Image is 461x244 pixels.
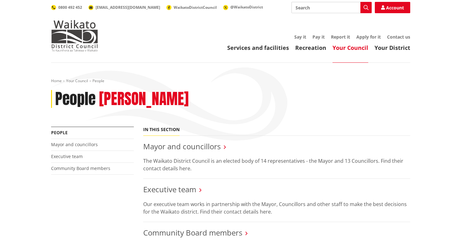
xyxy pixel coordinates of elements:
[58,5,82,10] span: 0800 492 452
[143,184,196,194] a: Executive team
[51,20,98,51] img: Waikato District Council - Te Kaunihera aa Takiwaa o Waikato
[51,5,82,10] a: 0800 492 452
[143,200,410,215] p: Our executive team works in partnership with the Mayor, Councillors and other staff to make the b...
[143,127,180,132] h5: In this section
[99,90,189,108] h2: [PERSON_NAME]
[51,130,68,135] a: People
[51,153,83,159] a: Executive team
[51,141,98,147] a: Mayor and councillors
[223,4,263,10] a: @WaikatoDistrict
[227,44,289,51] a: Services and facilities
[312,34,325,40] a: Pay it
[96,5,160,10] span: [EMAIL_ADDRESS][DOMAIN_NAME]
[375,44,410,51] a: Your District
[88,5,160,10] a: [EMAIL_ADDRESS][DOMAIN_NAME]
[51,165,110,171] a: Community Board members
[143,227,242,238] a: Community Board members
[174,5,217,10] span: WaikatoDistrictCouncil
[333,44,368,51] a: Your Council
[375,2,410,13] a: Account
[143,157,410,172] p: The Waikato District Council is an elected body of 14 representatives - the Mayor and 13 Councill...
[387,34,410,40] a: Contact us
[294,34,306,40] a: Say it
[356,34,381,40] a: Apply for it
[143,141,221,151] a: Mayor and councillors
[51,78,62,83] a: Home
[66,78,88,83] a: Your Council
[295,44,326,51] a: Recreation
[51,78,410,84] nav: breadcrumb
[166,5,217,10] a: WaikatoDistrictCouncil
[230,4,263,10] span: @WaikatoDistrict
[331,34,350,40] a: Report it
[92,78,104,83] span: People
[55,90,96,108] h1: People
[291,2,372,13] input: Search input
